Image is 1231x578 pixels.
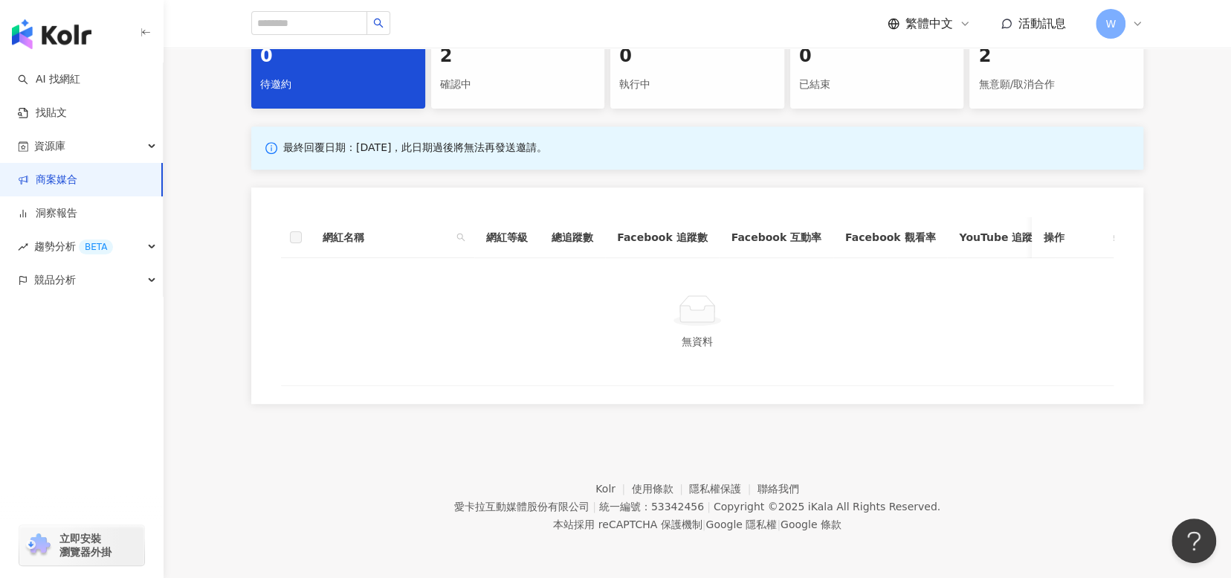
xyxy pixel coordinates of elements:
[1105,16,1116,32] span: W
[605,217,719,258] th: Facebook 追蹤數
[12,19,91,49] img: logo
[689,483,757,495] a: 隱私權保護
[799,44,955,69] div: 0
[978,72,1134,97] div: 無意願/取消合作
[34,263,76,297] span: 競品分析
[260,44,416,69] div: 0
[540,217,605,258] th: 總追蹤數
[440,72,596,97] div: 確認中
[1032,217,1114,258] th: 操作
[719,217,833,258] th: Facebook 互動率
[599,501,704,513] div: 統一編號：53342456
[34,129,65,163] span: 資源庫
[474,217,540,258] th: 網紅等級
[1018,16,1066,30] span: 活動訊息
[18,106,67,121] a: 找貼文
[454,501,589,513] div: 愛卡拉互動媒體股份有限公司
[453,226,468,248] span: search
[440,44,596,69] div: 2
[18,206,77,221] a: 洞察報告
[553,516,841,533] span: 本站採用 reCAPTCHA 保護機制
[34,230,113,263] span: 趨勢分析
[19,525,144,565] a: chrome extension立即安裝 瀏覽器外掛
[799,72,955,97] div: 已結束
[79,240,113,254] div: BETA
[1172,518,1216,563] iframe: Help Scout Beacon - Open
[18,173,77,187] a: 商案媒合
[833,217,947,258] th: Facebook 觀看率
[808,501,833,513] a: iKala
[59,532,112,559] span: 立即安裝 瀏覽器外掛
[702,518,706,530] span: |
[592,501,596,513] span: |
[456,233,465,242] span: search
[263,140,280,156] span: info-circle
[632,483,690,495] a: 使用條款
[781,518,841,530] a: Google 條款
[705,518,777,530] a: Google 隱私權
[714,501,940,513] div: Copyright © 2025 All Rights Reserved.
[757,483,799,495] a: 聯絡我們
[905,16,953,32] span: 繁體中文
[260,72,416,97] div: 待邀約
[777,518,781,530] span: |
[707,501,711,513] span: |
[619,72,775,97] div: 執行中
[947,217,1055,258] th: YouTube 追蹤數
[299,333,1096,350] div: 無資料
[619,44,775,69] div: 0
[283,141,547,155] p: 最終回覆日期：[DATE]，此日期過後將無法再發送邀請。
[978,44,1134,69] div: 2
[18,242,28,252] span: rise
[323,229,450,245] span: 網紅名稱
[18,72,80,87] a: searchAI 找網紅
[24,533,53,557] img: chrome extension
[595,483,631,495] a: Kolr
[373,18,384,28] span: search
